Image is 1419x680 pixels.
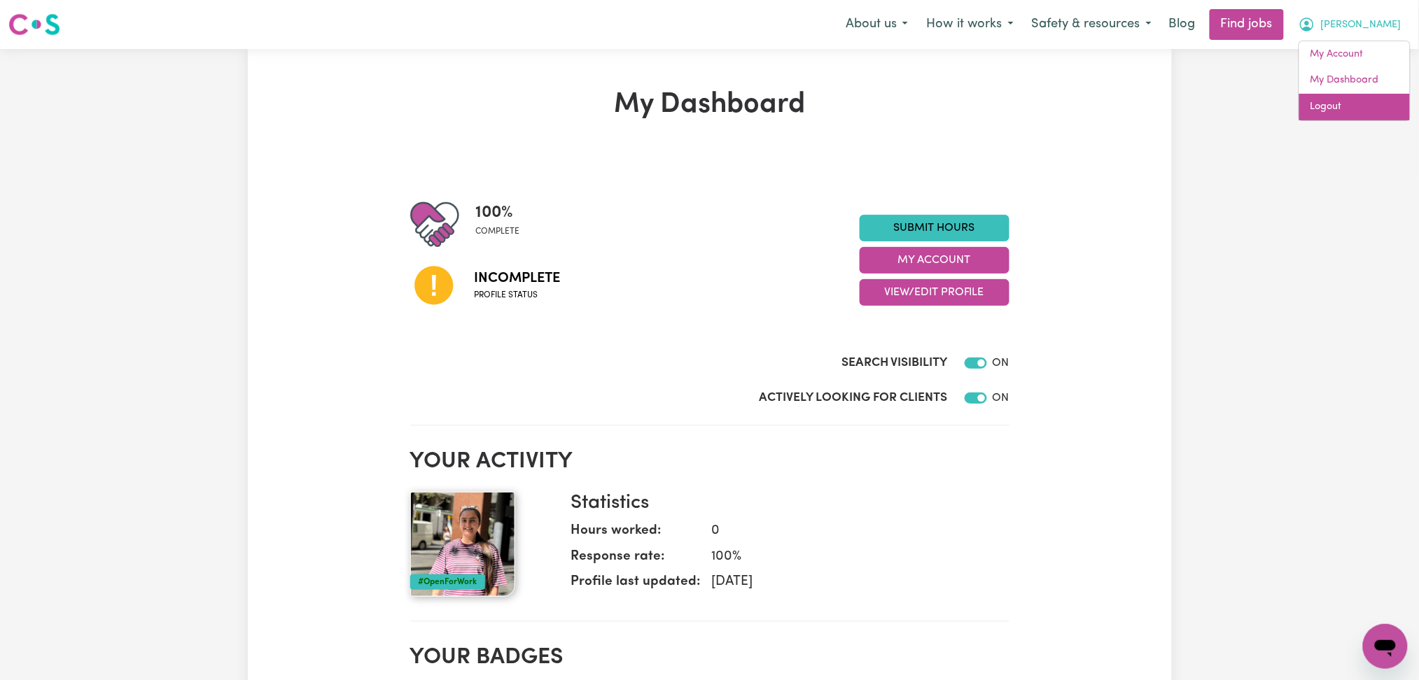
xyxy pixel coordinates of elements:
[475,268,561,289] span: Incomplete
[701,521,998,541] dd: 0
[476,225,520,238] span: complete
[701,572,998,593] dd: [DATE]
[860,279,1009,306] button: View/Edit Profile
[993,357,1009,369] span: ON
[8,8,60,41] a: Careseekers logo
[837,10,917,39] button: About us
[760,389,948,407] label: Actively Looking for Clients
[571,572,701,598] dt: Profile last updated:
[860,215,1009,241] a: Submit Hours
[1289,10,1411,39] button: My Account
[993,392,1009,404] span: ON
[476,200,520,225] span: 100 %
[410,492,515,597] img: Your profile picture
[571,492,998,516] h3: Statistics
[410,644,1009,671] h2: Your badges
[475,289,561,302] span: Profile status
[476,200,531,249] div: Profile completeness: 100%
[571,521,701,547] dt: Hours worked:
[1299,41,1411,121] div: My Account
[1321,17,1401,33] span: [PERSON_NAME]
[860,247,1009,274] button: My Account
[410,88,1009,122] h1: My Dashboard
[410,448,1009,475] h2: Your activity
[1299,94,1410,120] a: Logout
[1299,67,1410,94] a: My Dashboard
[1363,624,1408,669] iframe: Button to launch messaging window
[701,547,998,567] dd: 100 %
[1210,9,1284,40] a: Find jobs
[8,12,60,37] img: Careseekers logo
[1023,10,1161,39] button: Safety & resources
[571,547,701,573] dt: Response rate:
[410,574,485,590] div: #OpenForWork
[1299,41,1410,68] a: My Account
[842,354,948,372] label: Search Visibility
[1161,9,1204,40] a: Blog
[917,10,1023,39] button: How it works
